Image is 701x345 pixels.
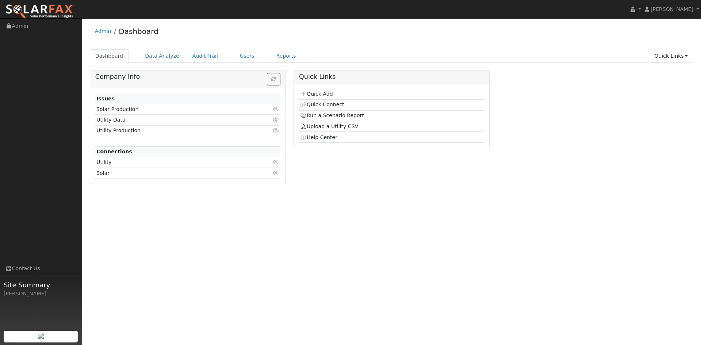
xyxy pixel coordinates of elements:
[95,157,250,168] td: Utility
[4,280,78,290] span: Site Summary
[90,49,129,63] a: Dashboard
[234,49,260,63] a: Users
[95,104,250,115] td: Solar Production
[273,160,279,165] i: Click to view
[95,125,250,136] td: Utility Production
[651,6,693,12] span: [PERSON_NAME]
[649,49,693,63] a: Quick Links
[273,170,279,176] i: Click to view
[273,128,279,133] i: Click to view
[300,123,358,129] a: Upload a Utility CSV
[5,4,74,19] img: SolarFax
[300,134,337,140] a: Help Center
[139,49,187,63] a: Data Analyzer
[38,333,44,339] img: retrieve
[4,290,78,298] div: [PERSON_NAME]
[273,107,279,112] i: Click to view
[299,73,484,81] h5: Quick Links
[300,112,364,118] a: Run a Scenario Report
[96,96,115,101] strong: Issues
[95,28,111,34] a: Admin
[119,27,158,36] a: Dashboard
[273,117,279,122] i: Click to view
[95,168,250,179] td: Solar
[187,49,223,63] a: Audit Trail
[271,49,302,63] a: Reports
[95,115,250,125] td: Utility Data
[300,101,344,107] a: Quick Connect
[96,149,132,154] strong: Connections
[95,73,280,81] h5: Company Info
[300,91,333,97] a: Quick Add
